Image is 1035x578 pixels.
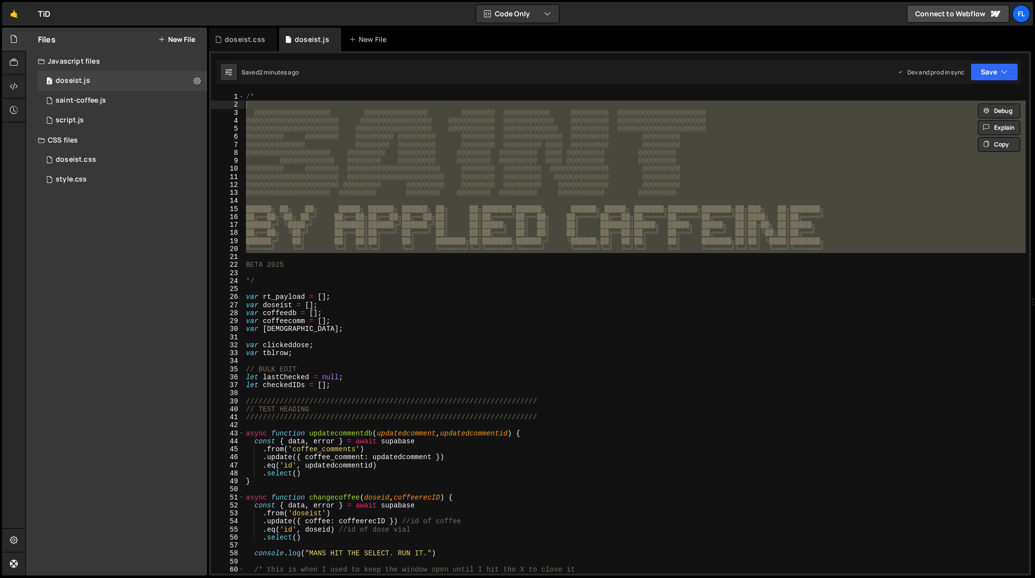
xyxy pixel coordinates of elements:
[211,101,244,108] div: 2
[38,150,207,170] div: 4604/42100.css
[211,453,244,461] div: 46
[211,485,244,493] div: 50
[211,189,244,197] div: 13
[211,349,244,357] div: 33
[211,317,244,325] div: 29
[211,397,244,405] div: 39
[38,8,50,20] div: TiD
[211,558,244,566] div: 59
[211,165,244,173] div: 10
[38,34,56,45] h2: Files
[158,36,195,43] button: New File
[211,109,244,117] div: 3
[211,221,244,229] div: 17
[1012,5,1030,23] a: Fl
[211,141,244,149] div: 7
[211,149,244,157] div: 8
[211,197,244,205] div: 14
[211,534,244,542] div: 56
[211,389,244,397] div: 38
[38,91,207,110] div: 4604/27020.js
[211,285,244,293] div: 25
[211,133,244,141] div: 6
[211,93,244,101] div: 1
[26,130,207,150] div: CSS files
[211,405,244,413] div: 40
[211,277,244,285] div: 24
[211,365,244,373] div: 35
[211,509,244,517] div: 53
[211,245,244,253] div: 20
[211,157,244,165] div: 9
[211,494,244,502] div: 51
[211,566,244,574] div: 60
[46,78,52,86] span: 0
[349,35,390,44] div: New File
[211,357,244,365] div: 34
[211,517,244,525] div: 54
[211,309,244,317] div: 28
[970,63,1018,81] button: Save
[211,213,244,221] div: 16
[211,526,244,534] div: 55
[211,301,244,309] div: 27
[211,205,244,213] div: 15
[211,117,244,125] div: 4
[56,155,96,164] div: doseist.css
[211,470,244,477] div: 48
[241,68,299,76] div: Saved
[211,373,244,381] div: 36
[38,170,207,189] div: 4604/25434.css
[211,125,244,133] div: 5
[211,293,244,301] div: 26
[211,445,244,453] div: 45
[56,175,87,184] div: style.css
[211,502,244,509] div: 52
[211,477,244,485] div: 49
[211,229,244,237] div: 18
[56,76,90,85] div: doseist.js
[907,5,1009,23] a: Connect to Webflow
[38,110,207,130] div: 4604/24567.js
[211,381,244,389] div: 37
[211,413,244,421] div: 41
[978,120,1020,135] button: Explain
[26,51,207,71] div: Javascript files
[211,237,244,245] div: 19
[211,261,244,269] div: 22
[211,333,244,341] div: 31
[211,181,244,189] div: 12
[978,137,1020,152] button: Copy
[211,341,244,349] div: 32
[978,104,1020,118] button: Debug
[225,35,265,44] div: doseist.css
[211,325,244,333] div: 30
[2,2,26,26] a: 🤙
[211,253,244,261] div: 21
[211,421,244,429] div: 42
[476,5,559,23] button: Code Only
[211,549,244,557] div: 58
[211,173,244,181] div: 11
[211,542,244,549] div: 57
[211,430,244,437] div: 43
[211,269,244,277] div: 23
[295,35,329,44] div: doseist.js
[259,68,299,76] div: 2 minutes ago
[56,96,106,105] div: saint-coffee.js
[211,437,244,445] div: 44
[38,71,207,91] div: 4604/37981.js
[897,68,965,76] div: Dev and prod in sync
[211,462,244,470] div: 47
[56,116,84,125] div: script.js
